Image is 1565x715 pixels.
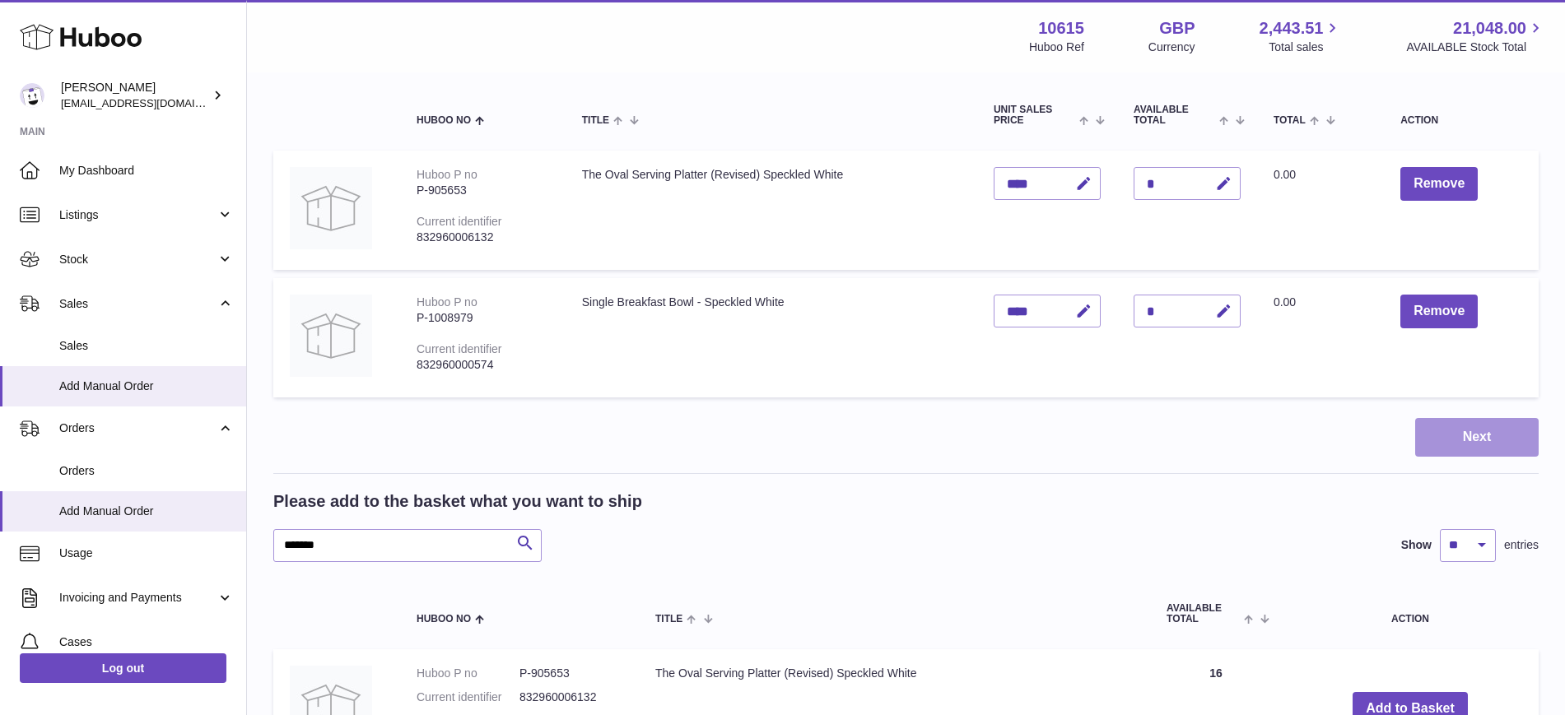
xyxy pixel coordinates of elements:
[59,634,234,650] span: Cases
[1282,587,1539,641] th: Action
[1260,17,1343,55] a: 2,443.51 Total sales
[1029,39,1084,55] div: Huboo Ref
[1401,537,1432,553] label: Show
[519,666,622,681] dd: P-905653
[1504,537,1539,553] span: entries
[59,590,217,606] span: Invoicing and Payments
[20,653,226,683] a: Log out
[20,83,44,108] img: fulfillment@fable.com
[59,504,234,519] span: Add Manual Order
[59,463,234,479] span: Orders
[1269,39,1342,55] span: Total sales
[1148,39,1195,55] div: Currency
[1260,17,1324,39] span: 2,443.51
[59,163,234,179] span: My Dashboard
[59,252,217,267] span: Stock
[59,546,234,561] span: Usage
[1159,17,1195,39] strong: GBP
[1038,17,1084,39] strong: 10615
[61,80,209,111] div: [PERSON_NAME]
[59,378,234,394] span: Add Manual Order
[1167,603,1240,624] span: AVAILABLE Total
[59,338,234,354] span: Sales
[655,614,682,624] span: Title
[1453,17,1526,39] span: 21,048.00
[59,296,217,312] span: Sales
[1406,17,1545,55] a: 21,048.00 AVAILABLE Stock Total
[61,96,242,109] span: [EMAIL_ADDRESS][DOMAIN_NAME]
[417,666,519,681] dt: Huboo P no
[1406,39,1545,55] span: AVAILABLE Stock Total
[59,420,217,436] span: Orders
[417,689,519,705] dt: Current identifier
[417,614,471,624] span: Huboo no
[519,689,622,705] dd: 832960006132
[59,207,217,223] span: Listings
